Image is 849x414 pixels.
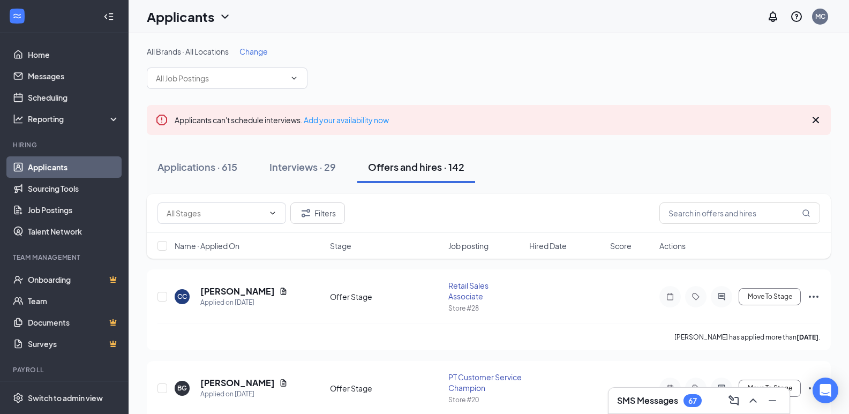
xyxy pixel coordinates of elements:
svg: Document [279,379,288,387]
a: Home [28,44,119,65]
svg: Ellipses [807,382,820,395]
a: Talent Network [28,221,119,242]
a: SurveysCrown [28,333,119,355]
div: Offers and hires · 142 [368,160,464,174]
a: Add your availability now [304,115,389,125]
h1: Applicants [147,7,214,26]
div: BG [177,383,187,393]
div: Interviews · 29 [269,160,336,174]
svg: Analysis [13,114,24,124]
button: Filter Filters [290,202,345,224]
svg: Minimize [766,394,779,407]
div: Applied on [DATE] [200,389,288,400]
svg: Note [664,292,677,301]
span: Job posting [448,240,489,251]
span: All Brands · All Locations [147,47,229,56]
button: ChevronUp [745,392,762,409]
a: Job Postings [28,199,119,221]
span: Stage [330,240,351,251]
a: Sourcing Tools [28,178,119,199]
svg: Error [155,114,168,126]
a: Team [28,290,119,312]
span: Name · Applied On [175,240,239,251]
svg: ChevronDown [290,74,298,82]
svg: ActiveChat [715,384,728,393]
span: Move To Stage [748,293,792,300]
div: Reporting [28,114,120,124]
span: Move To Stage [748,385,792,392]
svg: Collapse [103,11,114,22]
svg: QuestionInfo [790,10,803,23]
h5: [PERSON_NAME] [200,285,275,297]
div: 67 [688,396,697,405]
div: MC [815,12,825,21]
div: Store #20 [448,395,523,404]
div: CC [177,292,187,301]
a: Messages [28,65,119,87]
div: Offer Stage [330,383,442,394]
span: Change [239,47,268,56]
a: Scheduling [28,87,119,108]
svg: ChevronUp [747,394,760,407]
button: Move To Stage [739,288,801,305]
div: Offer Stage [330,291,442,302]
a: DocumentsCrown [28,312,119,333]
h3: SMS Messages [617,395,678,407]
button: Move To Stage [739,380,801,397]
b: [DATE] [797,333,818,341]
svg: Document [279,287,288,296]
div: Switch to admin view [28,393,103,403]
div: Hiring [13,140,117,149]
span: Hired Date [529,240,567,251]
p: [PERSON_NAME] has applied more than . [674,333,820,342]
div: Store #28 [448,304,523,313]
a: Applicants [28,156,119,178]
button: Minimize [764,392,781,409]
span: Score [610,240,632,251]
svg: Filter [299,207,312,220]
div: Retail Sales Associate [448,280,523,302]
svg: MagnifyingGlass [802,209,810,217]
svg: ChevronDown [219,10,231,23]
button: ComposeMessage [725,392,742,409]
svg: ComposeMessage [727,394,740,407]
svg: Note [664,384,677,393]
svg: Cross [809,114,822,126]
svg: Tag [689,292,702,301]
svg: ActiveChat [715,292,728,301]
div: Payroll [13,365,117,374]
input: Search in offers and hires [659,202,820,224]
div: Applied on [DATE] [200,297,288,308]
span: Applicants can't schedule interviews. [175,115,389,125]
svg: Ellipses [807,290,820,303]
input: All Job Postings [156,72,285,84]
input: All Stages [167,207,264,219]
svg: WorkstreamLogo [12,11,22,21]
div: Open Intercom Messenger [813,378,838,403]
div: PT Customer Service Champion [448,372,523,393]
svg: Notifications [767,10,779,23]
svg: Tag [689,384,702,393]
svg: ChevronDown [268,209,277,217]
a: OnboardingCrown [28,269,119,290]
svg: Settings [13,393,24,403]
span: Actions [659,240,686,251]
h5: [PERSON_NAME] [200,377,275,389]
div: Applications · 615 [157,160,237,174]
div: Team Management [13,253,117,262]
